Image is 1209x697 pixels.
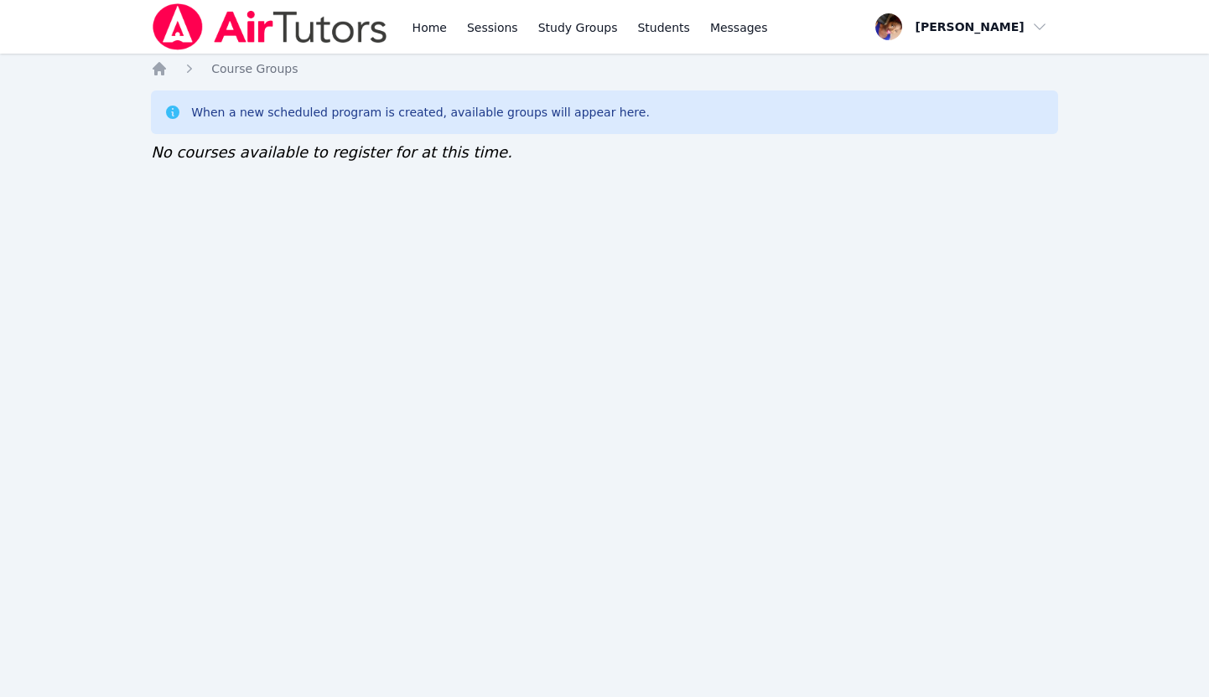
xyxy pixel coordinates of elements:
a: Course Groups [211,60,298,77]
div: When a new scheduled program is created, available groups will appear here. [191,104,650,121]
span: Course Groups [211,62,298,75]
span: No courses available to register for at this time. [151,143,512,161]
nav: Breadcrumb [151,60,1058,77]
img: Air Tutors [151,3,388,50]
span: Messages [710,19,768,36]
